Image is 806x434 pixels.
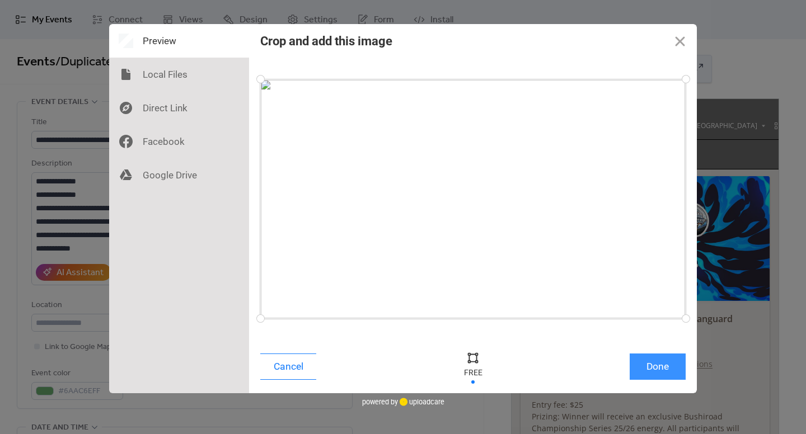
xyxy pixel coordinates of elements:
[109,158,249,192] div: Google Drive
[663,24,697,58] button: Close
[109,58,249,91] div: Local Files
[109,91,249,125] div: Direct Link
[260,34,392,48] div: Crop and add this image
[630,353,686,380] button: Done
[362,393,444,410] div: powered by
[109,24,249,58] div: Preview
[398,398,444,406] a: uploadcare
[260,353,316,380] button: Cancel
[109,125,249,158] div: Facebook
